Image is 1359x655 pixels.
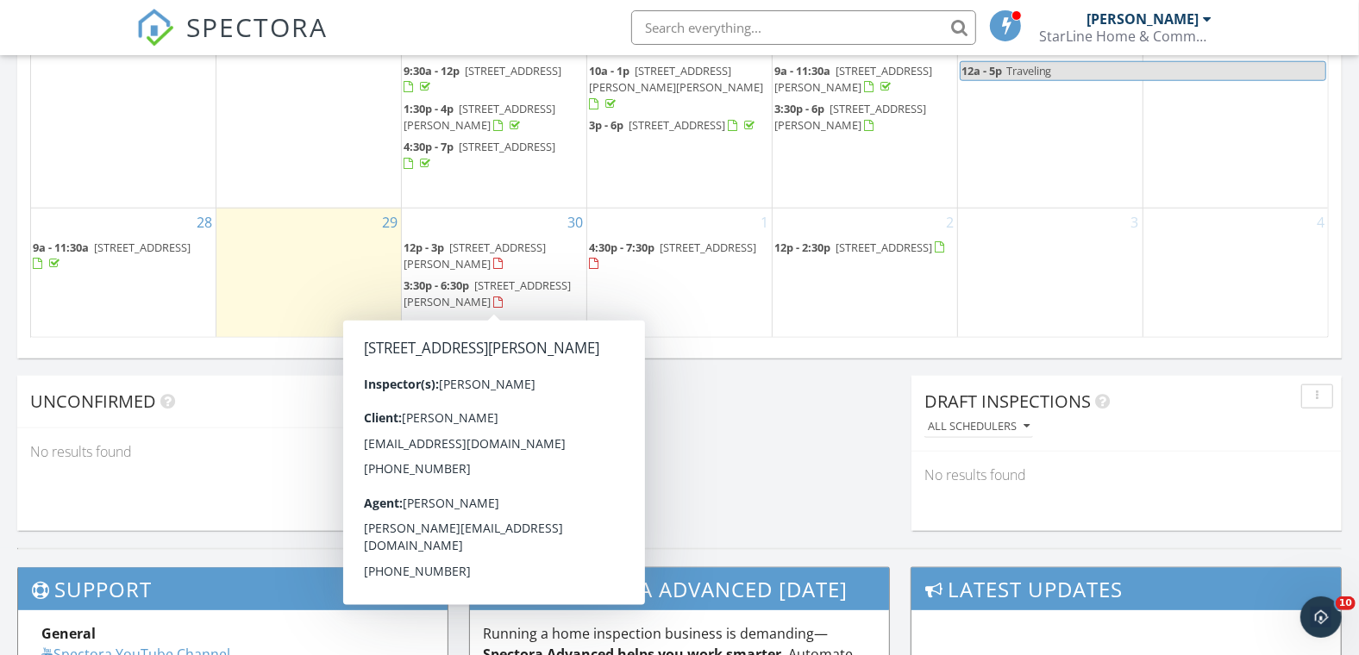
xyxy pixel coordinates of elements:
span: 9:30a - 12p [404,63,460,78]
td: Go to September 30, 2025 [402,208,587,338]
a: 3:30p - 6p [STREET_ADDRESS][PERSON_NAME] [774,101,926,133]
span: [STREET_ADDRESS][PERSON_NAME] [774,63,932,95]
a: Go to October 1, 2025 [757,209,772,236]
a: Go to October 4, 2025 [1313,209,1328,236]
a: 4:30p - 7p [STREET_ADDRESS] [404,137,585,174]
span: SPECTORA [186,9,328,45]
div: StarLine Home & Commercial Inspections, LLC [1039,28,1212,45]
h3: Support [18,568,448,610]
td: Go to September 22, 2025 [216,31,402,208]
span: [STREET_ADDRESS] [465,63,561,78]
a: 12p - 2:30p [STREET_ADDRESS] [774,238,955,259]
td: Go to September 26, 2025 [957,31,1143,208]
a: Go to September 28, 2025 [193,209,216,236]
span: 4:30p - 7p [404,139,454,154]
span: 3:30p - 6p [774,101,824,116]
a: 12p - 3p [STREET_ADDRESS][PERSON_NAME] [404,238,585,275]
span: [STREET_ADDRESS] [660,240,756,255]
a: Go to September 30, 2025 [564,209,586,236]
strong: General [41,624,96,643]
a: Go to October 3, 2025 [1128,209,1143,236]
span: 10 [1336,596,1356,610]
span: Draft Inspections [924,390,1091,413]
iframe: Intercom live chat [1300,596,1342,638]
a: 1:30p - 4p [STREET_ADDRESS][PERSON_NAME] [404,99,585,136]
td: Go to September 25, 2025 [772,31,957,208]
span: 1:30p - 4p [404,101,454,116]
span: 4:30p - 7:30p [589,240,654,255]
button: All schedulers [924,415,1033,439]
span: [STREET_ADDRESS][PERSON_NAME] [774,101,926,133]
div: No results found [911,452,1342,498]
h3: Latest Updates [911,568,1341,610]
span: [STREET_ADDRESS] [94,240,191,255]
span: [STREET_ADDRESS][PERSON_NAME][PERSON_NAME] [589,63,763,95]
img: The Best Home Inspection Software - Spectora [136,9,174,47]
span: [STREET_ADDRESS][PERSON_NAME] [404,101,555,133]
a: Go to October 2, 2025 [943,209,957,236]
span: 12p - 3p [404,240,444,255]
span: [STREET_ADDRESS] [629,117,725,133]
span: 12p - 2:30p [774,240,830,255]
div: [PERSON_NAME] [1087,10,1199,28]
span: [STREET_ADDRESS][PERSON_NAME] [404,278,571,309]
a: 9a - 11:30a [STREET_ADDRESS] [33,240,191,271]
a: 3:30p - 6:30p [STREET_ADDRESS][PERSON_NAME] [404,276,585,313]
td: Go to September 21, 2025 [31,31,216,208]
span: 12a - 5p [961,62,1003,80]
input: Search everything... [631,10,976,45]
span: 3:30p - 6:30p [404,278,469,293]
td: Go to October 1, 2025 [587,208,773,338]
a: 3p - 6p [STREET_ADDRESS] [589,117,758,133]
td: Go to October 2, 2025 [772,208,957,338]
a: 12p - 2:30p [STREET_ADDRESS] [774,240,949,255]
a: 10a - 1p [STREET_ADDRESS][PERSON_NAME][PERSON_NAME] [589,61,770,115]
a: 9a - 11:30a [STREET_ADDRESS][PERSON_NAME] [774,61,955,98]
td: Go to September 23, 2025 [402,31,587,208]
span: [STREET_ADDRESS] [836,240,932,255]
a: Go to September 29, 2025 [379,209,401,236]
a: 1:30p - 4p [STREET_ADDRESS][PERSON_NAME] [404,101,555,133]
div: All schedulers [928,421,1030,433]
a: SPECTORA [136,23,328,59]
a: 9:30a - 12p [STREET_ADDRESS] [404,63,561,95]
a: 4:30p - 7p [STREET_ADDRESS] [404,139,555,171]
a: 4:30p - 7:30p [STREET_ADDRESS] [589,238,770,275]
td: Go to September 29, 2025 [216,208,402,338]
a: 12p - 3p [STREET_ADDRESS][PERSON_NAME] [404,240,546,271]
a: 9a - 11:30a [STREET_ADDRESS] [33,238,214,275]
span: 9a - 11:30a [33,240,89,255]
div: No results found [17,428,448,475]
span: 10a - 1p [589,63,629,78]
td: Go to September 27, 2025 [1143,31,1328,208]
span: [STREET_ADDRESS] [459,139,555,154]
a: 3:30p - 6p [STREET_ADDRESS][PERSON_NAME] [774,99,955,136]
h3: Try spectora advanced [DATE] [470,568,889,610]
span: [STREET_ADDRESS][PERSON_NAME] [404,240,546,271]
a: 4:30p - 7:30p [STREET_ADDRESS] [589,240,756,271]
a: 9a - 11:30a [STREET_ADDRESS][PERSON_NAME] [774,63,932,95]
span: 9a - 11:30a [774,63,830,78]
td: Go to October 3, 2025 [957,208,1143,338]
span: Unconfirmed [30,390,156,413]
a: 9:30a - 12p [STREET_ADDRESS] [404,61,585,98]
a: 3:30p - 6:30p [STREET_ADDRESS][PERSON_NAME] [404,278,571,309]
span: Traveling [1006,63,1052,78]
td: Go to September 24, 2025 [587,31,773,208]
td: Go to October 4, 2025 [1143,208,1328,338]
a: 10a - 1p [STREET_ADDRESS][PERSON_NAME][PERSON_NAME] [589,63,763,111]
a: 3p - 6p [STREET_ADDRESS] [589,115,770,136]
td: Go to September 28, 2025 [31,208,216,338]
span: 3p - 6p [589,117,623,133]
